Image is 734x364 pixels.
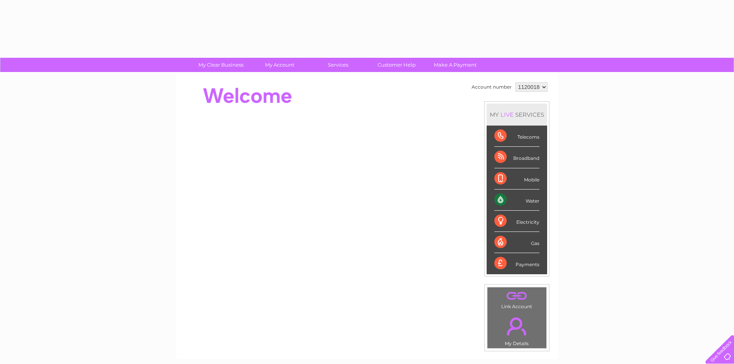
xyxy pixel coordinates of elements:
[489,313,544,340] a: .
[470,81,514,94] td: Account number
[487,311,547,349] td: My Details
[487,287,547,311] td: Link Account
[494,190,539,211] div: Water
[494,232,539,253] div: Gas
[499,111,515,118] div: LIVE
[494,253,539,274] div: Payments
[494,126,539,147] div: Telecoms
[423,58,487,72] a: Make A Payment
[494,147,539,168] div: Broadband
[306,58,370,72] a: Services
[487,104,547,126] div: MY SERVICES
[494,168,539,190] div: Mobile
[248,58,311,72] a: My Account
[189,58,253,72] a: My Clear Business
[494,211,539,232] div: Electricity
[365,58,428,72] a: Customer Help
[489,289,544,303] a: .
